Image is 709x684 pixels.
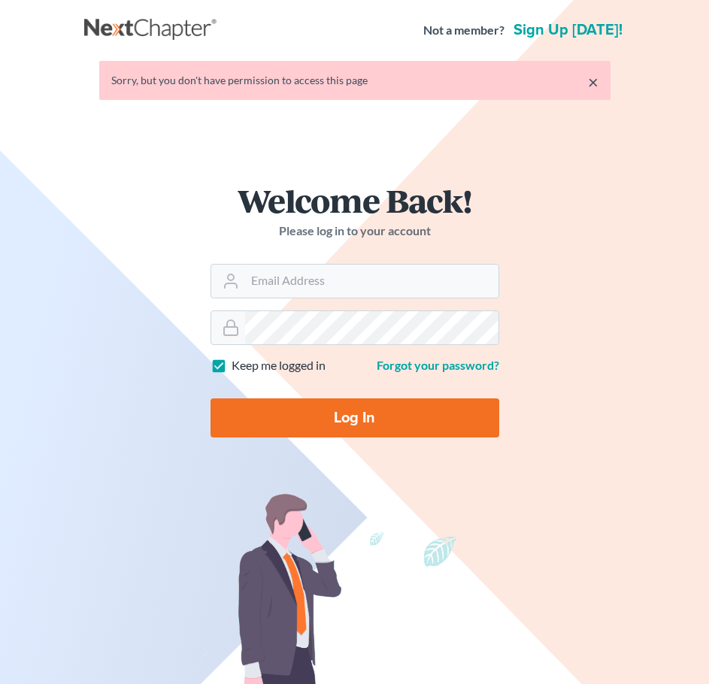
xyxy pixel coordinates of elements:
[377,358,499,372] a: Forgot your password?
[245,265,498,298] input: Email Address
[111,73,598,88] div: Sorry, but you don't have permission to access this page
[232,357,326,374] label: Keep me logged in
[211,222,499,240] p: Please log in to your account
[588,73,598,91] a: ×
[211,184,499,216] h1: Welcome Back!
[511,23,626,38] a: Sign up [DATE]!
[211,398,499,437] input: Log In
[423,22,504,39] strong: Not a member?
